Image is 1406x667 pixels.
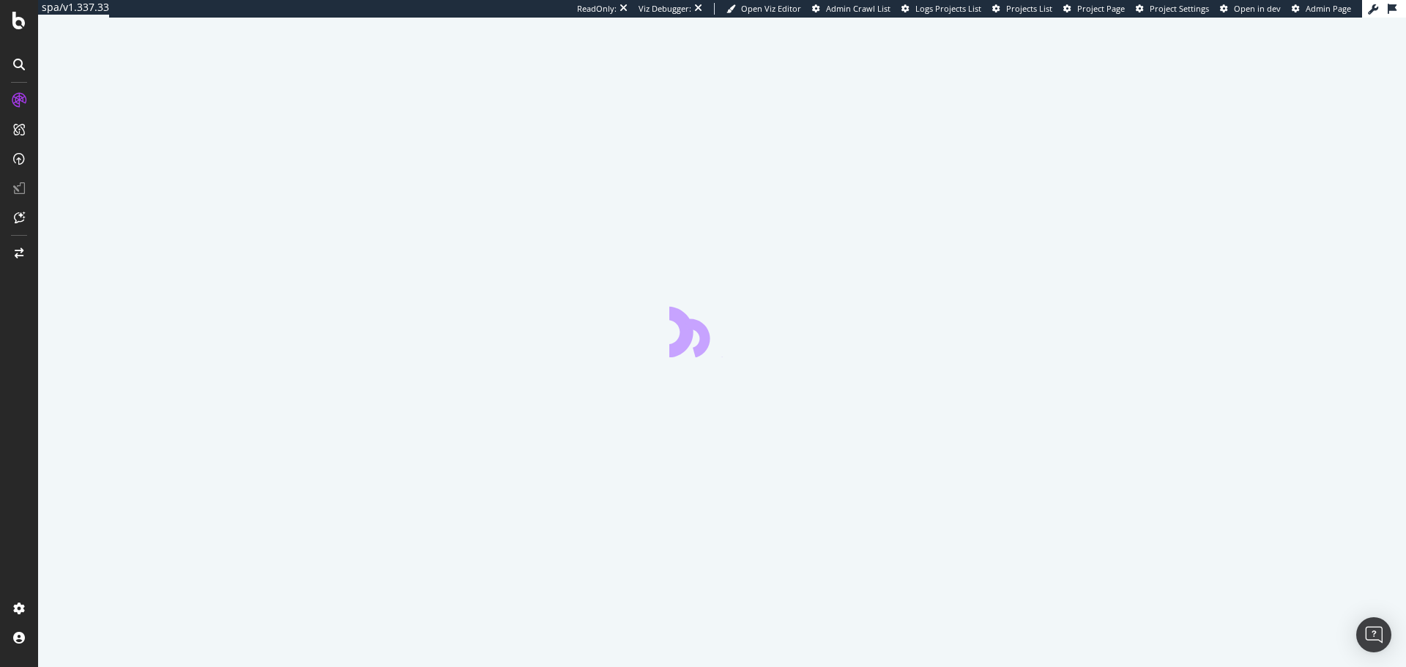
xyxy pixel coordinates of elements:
[1220,3,1281,15] a: Open in dev
[915,3,981,14] span: Logs Projects List
[669,305,775,357] div: animation
[726,3,801,15] a: Open Viz Editor
[1063,3,1125,15] a: Project Page
[992,3,1052,15] a: Projects List
[639,3,691,15] div: Viz Debugger:
[1306,3,1351,14] span: Admin Page
[826,3,890,14] span: Admin Crawl List
[812,3,890,15] a: Admin Crawl List
[1006,3,1052,14] span: Projects List
[901,3,981,15] a: Logs Projects List
[741,3,801,14] span: Open Viz Editor
[1292,3,1351,15] a: Admin Page
[1136,3,1209,15] a: Project Settings
[1077,3,1125,14] span: Project Page
[1234,3,1281,14] span: Open in dev
[1150,3,1209,14] span: Project Settings
[1356,617,1391,652] div: Open Intercom Messenger
[577,3,617,15] div: ReadOnly:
